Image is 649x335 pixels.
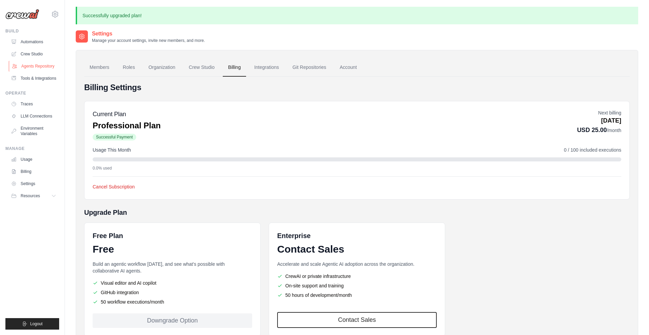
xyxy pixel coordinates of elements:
p: Next billing [577,109,621,116]
div: Operate [5,91,59,96]
li: GitHub integration [93,289,252,296]
a: Billing [8,166,59,177]
button: Cancel Subscription [93,183,135,190]
a: Crew Studio [8,49,59,59]
a: Usage [8,154,59,165]
a: Tools & Integrations [8,73,59,84]
div: Widget de chat [615,303,649,335]
li: 50 hours of development/month [277,292,437,299]
button: Resources [8,190,59,201]
div: Free [93,243,252,255]
span: Resources [21,193,40,199]
a: Members [84,58,115,77]
p: [DATE] [577,116,621,125]
span: /month [607,128,621,133]
a: Account [334,58,362,77]
p: Professional Plan [93,120,161,131]
h5: Upgrade Plan [84,208,630,217]
button: Logout [5,318,59,330]
span: Usage This Month [93,147,131,153]
li: CrewAI or private infrastructure [277,273,437,280]
a: Environment Variables [8,123,59,139]
img: Logo [5,9,39,19]
a: Traces [8,99,59,109]
li: 50 workflow executions/month [93,299,252,305]
li: Visual editor and AI copilot [93,280,252,286]
iframe: Chat Widget [615,303,649,335]
p: USD 25.00 [577,125,621,135]
p: Build an agentic workflow [DATE], and see what's possible with collaborative AI agents. [93,261,252,274]
h6: Free Plan [93,231,123,240]
a: Integrations [249,58,284,77]
p: Accelerate and scale Agentic AI adoption across the organization. [277,261,437,267]
a: Roles [117,58,140,77]
a: Git Repositories [287,58,332,77]
span: 0 / 100 included executions [564,147,621,153]
span: Successful Payment [93,134,136,140]
div: Manage [5,146,59,151]
h4: Billing Settings [84,82,630,93]
li: On-site support and training [277,282,437,289]
a: Billing [223,58,246,77]
span: 0.0% used [93,165,112,171]
div: Contact Sales [277,243,437,255]
a: Agents Repository [9,61,60,72]
a: LLM Connections [8,111,59,122]
span: Logout [30,321,43,327]
a: Contact Sales [277,312,437,328]
div: Downgrade Option [93,313,252,328]
div: Build [5,28,59,34]
p: Successfully upgraded plan! [76,7,638,24]
a: Settings [8,178,59,189]
a: Organization [143,58,181,77]
a: Automations [8,36,59,47]
h5: Current Plan [93,109,161,119]
h2: Settings [92,30,205,38]
p: Manage your account settings, invite new members, and more. [92,38,205,43]
a: Crew Studio [184,58,220,77]
h6: Enterprise [277,231,437,240]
